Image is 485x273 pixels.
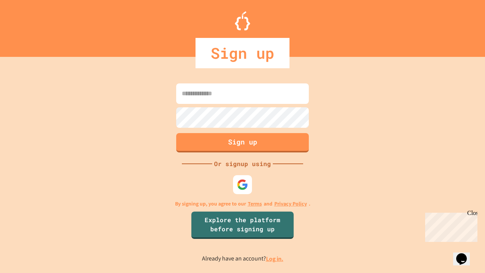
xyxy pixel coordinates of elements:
[202,254,283,264] p: Already have an account?
[212,159,273,168] div: Or signup using
[422,210,477,242] iframe: chat widget
[3,3,52,48] div: Chat with us now!Close
[176,133,309,152] button: Sign up
[175,200,310,208] p: By signing up, you agree to our and .
[237,179,248,190] img: google-icon.svg
[274,200,307,208] a: Privacy Policy
[235,11,250,30] img: Logo.svg
[248,200,262,208] a: Terms
[453,243,477,265] iframe: chat widget
[266,255,283,263] a: Log in.
[191,212,294,239] a: Explore the platform before signing up
[196,38,289,68] div: Sign up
